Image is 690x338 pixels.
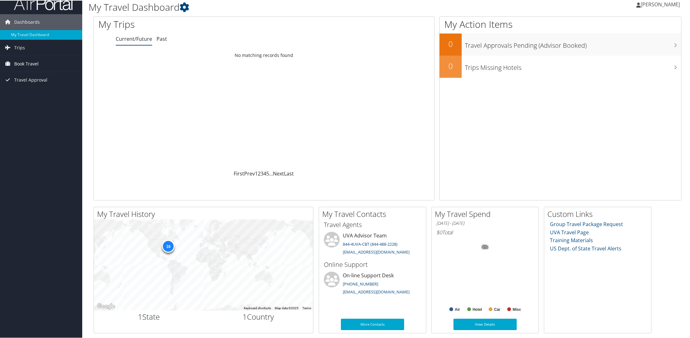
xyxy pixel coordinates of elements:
[273,169,284,176] a: Next
[547,208,651,219] h2: Custom Links
[275,306,299,309] span: Map data ©2025
[14,39,25,55] span: Trips
[263,169,266,176] a: 4
[322,208,426,219] h2: My Travel Contacts
[343,241,397,246] a: 844-4UVA-CBT (844-488-2228)
[436,228,534,235] h6: Total
[208,311,309,322] h2: Country
[97,208,313,219] h2: My Travel History
[138,311,142,321] span: 1
[94,49,434,60] td: No matching records found
[95,302,116,310] img: Google
[550,244,621,251] a: US Dept. of State Travel Alerts
[483,245,488,249] tspan: 0%
[440,55,681,77] a: 0Trips Missing Hotels
[258,169,261,176] a: 2
[435,208,539,219] h2: My Travel Spend
[99,311,199,322] h2: State
[116,35,152,42] a: Current/Future
[95,302,116,310] a: Open this area in Google Maps (opens a new window)
[513,307,521,311] text: Misc
[440,33,681,55] a: 0Travel Approvals Pending (Advisor Booked)
[269,169,273,176] span: …
[321,231,424,257] li: UVA Advisor Team
[472,307,482,311] text: Hotel
[453,318,517,329] a: View Details
[243,311,247,321] span: 1
[550,228,589,235] a: UVA Travel Page
[440,17,681,30] h1: My Action Items
[341,318,404,329] a: More Contacts
[494,307,500,311] text: Car
[266,169,269,176] a: 5
[436,228,442,235] span: $0
[244,305,271,310] button: Keyboard shortcuts
[234,169,244,176] a: First
[98,17,287,30] h1: My Trips
[14,71,47,87] span: Travel Approval
[550,236,593,243] a: Training Materials
[255,169,258,176] a: 1
[321,271,424,297] li: On-line Support Desk
[465,59,681,71] h3: Trips Missing Hotels
[343,249,410,254] a: [EMAIL_ADDRESS][DOMAIN_NAME]
[324,260,421,268] h3: Online Support
[261,169,263,176] a: 3
[440,38,462,49] h2: 0
[343,280,378,286] a: [PHONE_NUMBER]
[162,239,175,252] div: 16
[343,288,410,294] a: [EMAIL_ADDRESS][DOMAIN_NAME]
[324,220,421,229] h3: Travel Agents
[550,220,623,227] a: Group Travel Package Request
[641,0,680,7] span: [PERSON_NAME]
[244,169,255,176] a: Prev
[14,55,39,71] span: Book Travel
[455,307,460,311] text: Air
[465,37,681,49] h3: Travel Approvals Pending (Advisor Booked)
[302,306,311,309] a: Terms (opens in new tab)
[284,169,294,176] a: Last
[14,14,40,29] span: Dashboards
[436,220,534,226] h6: [DATE] - [DATE]
[440,60,462,71] h2: 0
[157,35,167,42] a: Past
